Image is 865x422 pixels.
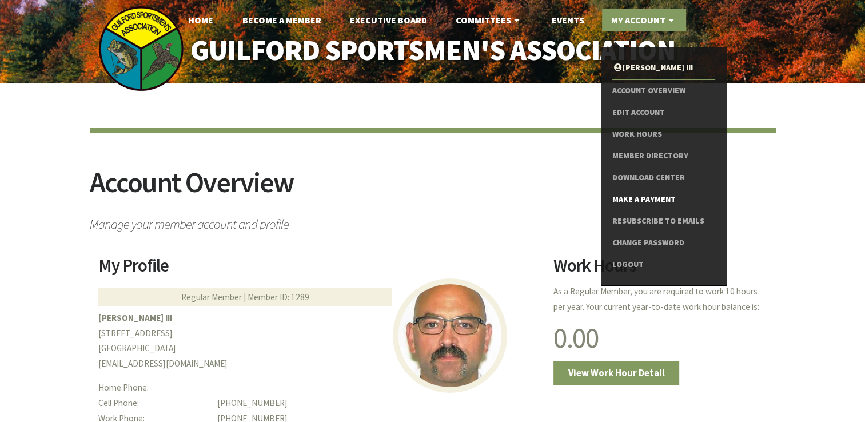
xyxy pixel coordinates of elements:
[612,232,715,254] a: Change Password
[98,288,392,306] div: Regular Member | Member ID: 1289
[553,324,767,352] h1: 0.00
[612,80,715,102] a: Account Overview
[612,124,715,145] a: Work Hours
[98,6,184,91] img: logo_sm.png
[553,257,767,283] h2: Work Hours
[166,26,699,75] a: Guilford Sportsmen's Association
[98,257,540,283] h2: My Profile
[98,310,540,372] p: [STREET_ADDRESS] [GEOGRAPHIC_DATA] [EMAIL_ADDRESS][DOMAIN_NAME]
[612,57,715,79] a: [PERSON_NAME] III
[98,380,209,396] dt: Home Phone
[612,167,715,189] a: Download Center
[90,211,776,231] span: Manage your member account and profile
[612,210,715,232] a: Resubscribe to Emails
[553,361,679,385] a: View Work Hour Detail
[179,9,222,31] a: Home
[233,9,330,31] a: Become A Member
[341,9,436,31] a: Executive Board
[217,396,539,411] dd: [PHONE_NUMBER]
[612,102,715,124] a: Edit Account
[90,168,776,211] h2: Account Overview
[98,396,209,411] dt: Cell Phone
[612,189,715,210] a: Make a Payment
[542,9,593,31] a: Events
[612,254,715,276] a: Logout
[602,9,686,31] a: My Account
[98,312,172,323] b: [PERSON_NAME] III
[553,284,767,315] p: As a Regular Member, you are required to work 10 hours per year. Your current year-to-date work h...
[612,145,715,167] a: Member Directory
[447,9,532,31] a: Committees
